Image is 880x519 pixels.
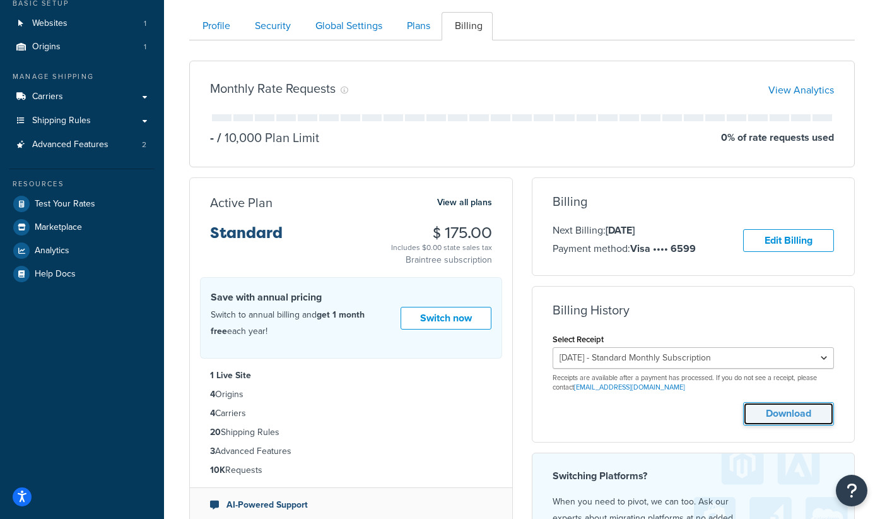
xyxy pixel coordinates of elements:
button: Open Resource Center [836,475,867,506]
h3: Active Plan [210,196,273,210]
strong: 3 [210,444,215,458]
p: Next Billing: [553,222,696,239]
a: Marketplace [9,216,155,239]
li: Shipping Rules [210,426,492,439]
p: Receipts are available after a payment has processed. If you do not see a receipt, please contact [553,373,835,393]
strong: 1 Live Site [210,369,251,382]
li: Websites [9,12,155,35]
span: Test Your Rates [35,199,95,210]
a: Test Your Rates [9,193,155,215]
a: Advanced Features 2 [9,133,155,157]
h3: $ 175.00 [391,225,492,241]
h3: Billing History [553,303,630,317]
li: Carriers [210,407,492,421]
span: Websites [32,18,67,29]
button: Download [743,402,834,426]
strong: 10K [210,463,225,477]
p: - [210,129,214,146]
strong: 4 [210,407,215,420]
div: Manage Shipping [9,71,155,82]
p: Braintree subscription [391,254,492,266]
a: Edit Billing [743,229,834,253]
span: / [217,128,221,147]
span: Help Docs [35,269,76,280]
h3: Monthly Rate Requests [210,81,336,95]
span: Carriers [32,92,63,102]
li: Origins [9,35,155,59]
p: 10,000 Plan Limit [214,129,319,146]
a: View Analytics [768,83,834,97]
a: Global Settings [302,12,392,40]
h3: Billing [553,194,587,208]
a: Carriers [9,85,155,109]
a: Websites 1 [9,12,155,35]
li: Origins [210,388,492,402]
a: Help Docs [9,263,155,285]
h4: Save with annual pricing [211,290,401,305]
a: Billing [442,12,493,40]
label: Select Receipt [553,335,604,344]
li: Advanced Features [9,133,155,157]
span: Advanced Features [32,140,109,150]
strong: 20 [210,426,221,439]
a: Analytics [9,239,155,262]
a: Switch now [401,307,491,330]
a: View all plans [437,194,492,211]
a: Profile [189,12,240,40]
strong: [DATE] [606,223,635,237]
strong: 4 [210,388,215,401]
span: Origins [32,42,61,52]
span: Marketplace [35,222,82,233]
a: Shipping Rules [9,109,155,133]
h3: Standard [210,225,283,251]
a: Security [242,12,301,40]
li: Requests [210,463,492,477]
p: Payment method: [553,241,696,257]
a: Plans [394,12,440,40]
span: 1 [144,18,146,29]
a: [EMAIL_ADDRESS][DOMAIN_NAME] [574,382,685,392]
span: 1 [144,42,146,52]
li: AI-Powered Support [210,498,492,512]
div: Resources [9,179,155,189]
p: 0 % of rate requests used [721,129,834,146]
span: Shipping Rules [32,116,91,126]
h4: Switching Platforms? [553,468,835,484]
span: 2 [142,140,146,150]
span: Analytics [35,246,69,256]
div: Includes $0.00 state sales tax [391,241,492,254]
strong: Visa •••• 6599 [630,241,696,256]
a: Origins 1 [9,35,155,59]
p: Switch to annual billing and each year! [211,307,401,340]
li: Advanced Features [210,444,492,458]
